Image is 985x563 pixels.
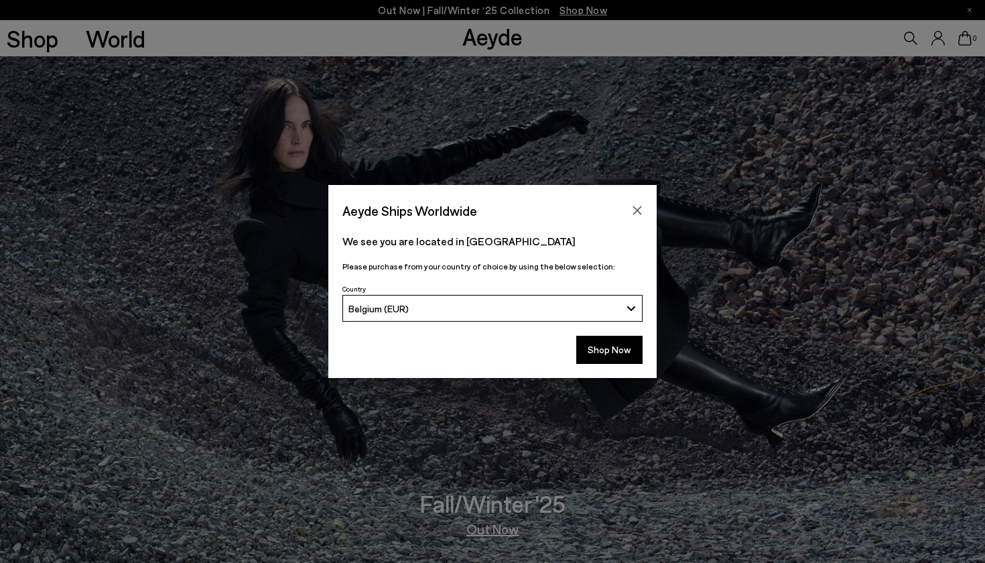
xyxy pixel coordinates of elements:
p: We see you are located in [GEOGRAPHIC_DATA] [342,233,643,249]
span: Country [342,285,366,293]
span: Belgium (EUR) [348,303,409,314]
p: Please purchase from your country of choice by using the below selection: [342,260,643,273]
button: Close [627,200,647,221]
button: Shop Now [576,336,643,364]
span: Aeyde Ships Worldwide [342,199,477,223]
